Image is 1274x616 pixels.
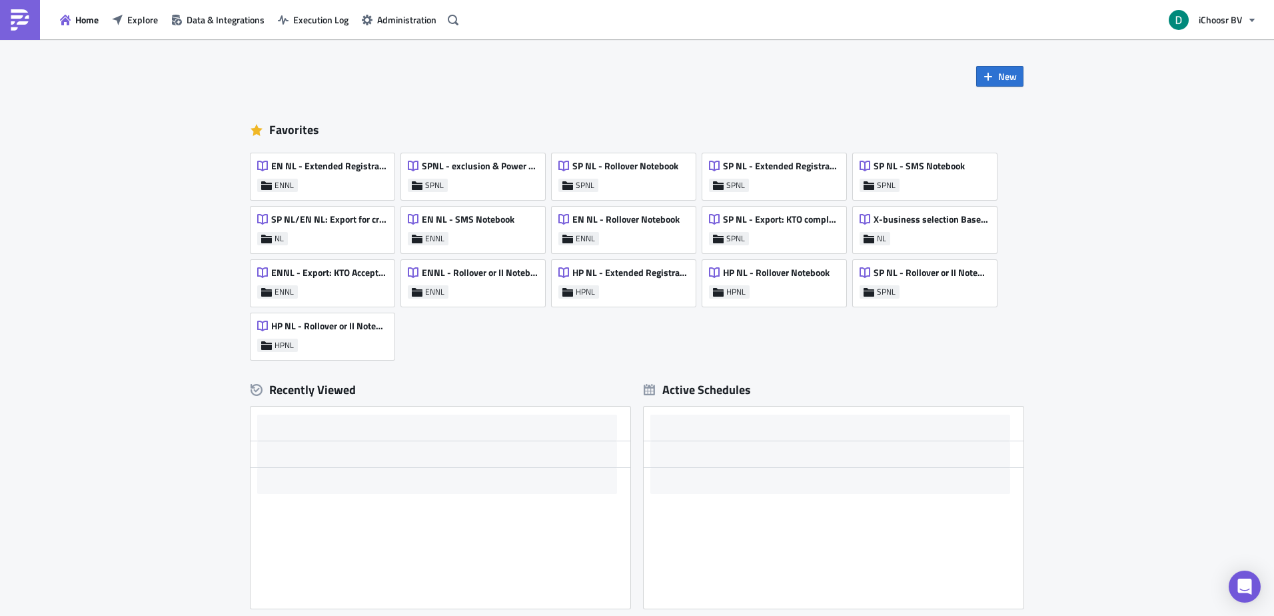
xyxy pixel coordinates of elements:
[723,213,839,225] span: SP NL - Export: KTO completed/declined #4000 for VEH
[552,147,702,200] a: SP NL - Rollover NotebookSPNL
[401,147,552,200] a: SPNL - exclusion & Power back to grid listSPNL
[425,233,444,244] span: ENNL
[874,160,965,172] span: SP NL - SMS Notebook
[293,13,348,27] span: Execution Log
[401,253,552,307] a: ENNL - Rollover or II NotebookENNL
[1167,9,1190,31] img: Avatar
[702,200,853,253] a: SP NL - Export: KTO completed/declined #4000 for VEHSPNL
[702,147,853,200] a: SP NL - Extended Registrations exportSPNL
[422,213,514,225] span: EN NL - SMS Notebook
[572,267,688,279] span: HP NL - Extended Registrations export
[105,9,165,30] button: Explore
[251,253,401,307] a: ENNL - Export: KTO Accepted #4000 for VEHENNL
[552,253,702,307] a: HP NL - Extended Registrations exportHPNL
[401,200,552,253] a: EN NL - SMS NotebookENNL
[271,213,387,225] span: SP NL/EN NL: Export for cross check with CRM VEH
[874,213,989,225] span: X-business selection Base from ENNL
[552,200,702,253] a: EN NL - Rollover NotebookENNL
[976,66,1023,87] button: New
[187,13,265,27] span: Data & Integrations
[127,13,158,27] span: Explore
[726,287,746,297] span: HPNL
[877,180,896,191] span: SPNL
[355,9,443,30] button: Administration
[251,147,401,200] a: EN NL - Extended Registrations exportENNL
[251,307,401,360] a: HP NL - Rollover or II NotebookHPNL
[853,147,1003,200] a: SP NL - SMS NotebookSPNL
[877,287,896,297] span: SPNL
[853,253,1003,307] a: SP NL - Rollover or II NotebookSPNL
[271,160,387,172] span: EN NL - Extended Registrations export
[53,9,105,30] button: Home
[576,180,594,191] span: SPNL
[251,120,1023,140] div: Favorites
[275,233,284,244] span: NL
[165,9,271,30] button: Data & Integrations
[877,233,886,244] span: NL
[998,69,1017,83] span: New
[422,267,538,279] span: ENNL - Rollover or II Notebook
[275,340,294,351] span: HPNL
[702,253,853,307] a: HP NL - Rollover NotebookHPNL
[723,267,830,279] span: HP NL - Rollover Notebook
[251,200,401,253] a: SP NL/EN NL: Export for cross check with CRM VEHNL
[874,267,989,279] span: SP NL - Rollover or II Notebook
[271,267,387,279] span: ENNL - Export: KTO Accepted #4000 for VEH
[576,287,595,297] span: HPNL
[572,213,680,225] span: EN NL - Rollover Notebook
[425,287,444,297] span: ENNL
[9,9,31,31] img: PushMetrics
[726,233,745,244] span: SPNL
[1161,5,1264,35] button: iChoosr BV
[1199,13,1242,27] span: iChoosr BV
[572,160,678,172] span: SP NL - Rollover Notebook
[1229,571,1261,603] div: Open Intercom Messenger
[723,160,839,172] span: SP NL - Extended Registrations export
[576,233,595,244] span: ENNL
[271,320,387,332] span: HP NL - Rollover or II Notebook
[853,200,1003,253] a: X-business selection Base from ENNLNL
[425,180,444,191] span: SPNL
[251,380,630,400] div: Recently Viewed
[422,160,538,172] span: SPNL - exclusion & Power back to grid list
[726,180,745,191] span: SPNL
[275,180,294,191] span: ENNL
[377,13,436,27] span: Administration
[271,9,355,30] button: Execution Log
[275,287,294,297] span: ENNL
[75,13,99,27] span: Home
[644,382,751,397] div: Active Schedules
